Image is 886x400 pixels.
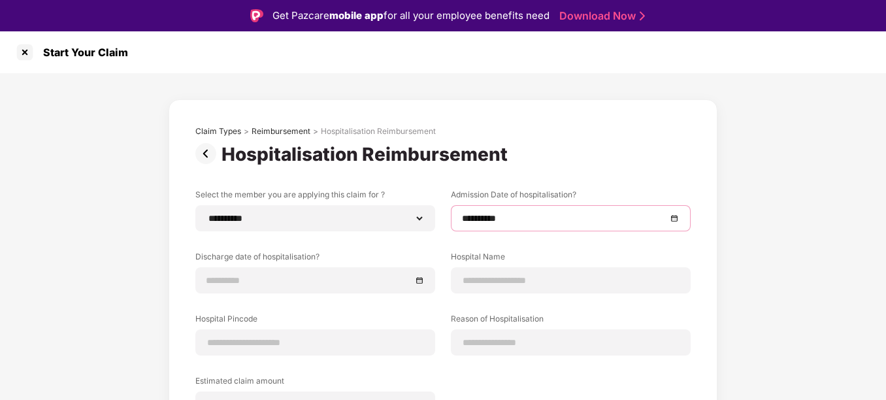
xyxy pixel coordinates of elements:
strong: mobile app [329,9,384,22]
img: svg+xml;base64,PHN2ZyBpZD0iUHJldi0zMngzMiIgeG1sbnM9Imh0dHA6Ly93d3cudzMub3JnLzIwMDAvc3ZnIiB3aWR0aD... [195,143,222,164]
div: Hospitalisation Reimbursement [222,143,513,165]
a: Download Now [559,9,641,23]
div: > [244,126,249,137]
div: Hospitalisation Reimbursement [321,126,436,137]
label: Admission Date of hospitalisation? [451,189,691,205]
div: Start Your Claim [35,46,128,59]
label: Estimated claim amount [195,375,435,392]
img: Logo [250,9,263,22]
div: Reimbursement [252,126,310,137]
img: Stroke [640,9,645,23]
label: Discharge date of hospitalisation? [195,251,435,267]
div: > [313,126,318,137]
div: Get Pazcare for all your employee benefits need [272,8,550,24]
label: Select the member you are applying this claim for ? [195,189,435,205]
label: Hospital Name [451,251,691,267]
div: Claim Types [195,126,241,137]
label: Hospital Pincode [195,313,435,329]
label: Reason of Hospitalisation [451,313,691,329]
